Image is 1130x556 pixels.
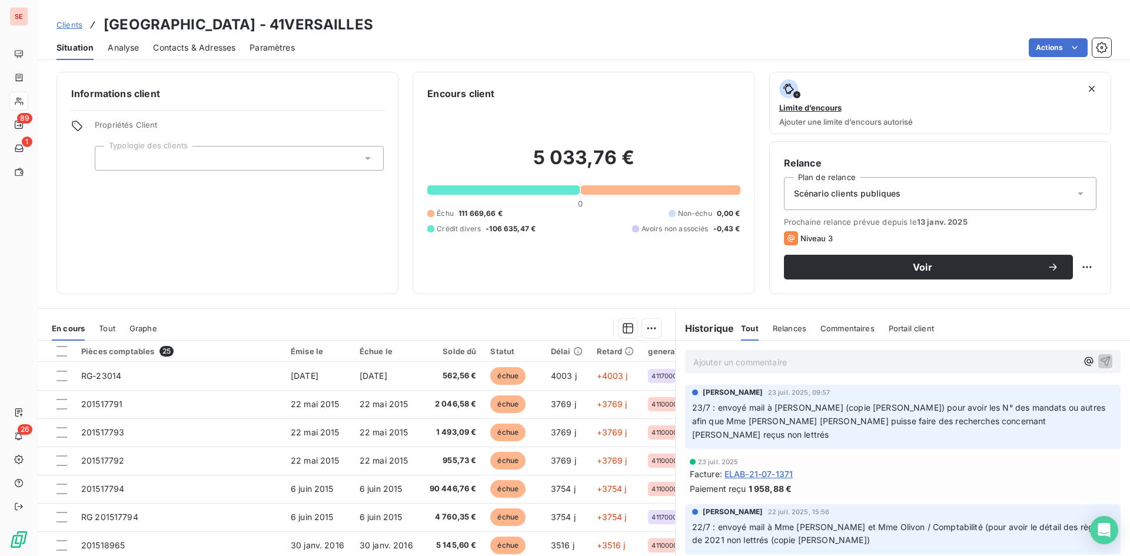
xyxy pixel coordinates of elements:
span: Tout [99,324,115,333]
span: 41100000 [652,457,682,464]
h6: Relance [784,156,1096,170]
span: 22 mai 2015 [291,427,340,437]
span: Limite d’encours [779,103,842,112]
span: Facture : [690,468,722,480]
span: 201518965 [81,540,125,550]
span: 3769 j [551,427,576,437]
span: [DATE] [360,371,387,381]
span: échue [490,508,526,526]
div: generalAccountId [648,347,717,356]
span: 23 juil. 2025, 09:57 [768,389,830,396]
span: Non-échu [678,208,712,219]
span: Situation [56,42,94,54]
span: 201517793 [81,427,124,437]
span: 1 493,09 € [428,427,477,438]
span: 41170000 [652,372,681,379]
div: Open Intercom Messenger [1090,516,1118,544]
span: échue [490,452,526,470]
span: Prochaine relance prévue depuis le [784,217,1096,227]
span: 89 [17,113,32,124]
span: Voir [798,262,1047,272]
span: RG-23014 [81,371,121,381]
span: [DATE] [291,371,318,381]
span: 3754 j [551,484,576,494]
span: 41100000 [652,401,682,408]
span: [PERSON_NAME] [703,387,763,398]
input: Ajouter une valeur [105,153,114,164]
h3: [GEOGRAPHIC_DATA] - 41VERSAILLES [104,14,373,35]
h2: 5 033,76 € [427,146,740,181]
span: -106 635,47 € [486,224,536,234]
span: 0,00 € [717,208,740,219]
span: échue [490,480,526,498]
button: Voir [784,255,1073,279]
span: 22/7 : envoyé mail à Mme [PERSON_NAME] et Mme Olivon / Comptabilité (pour avoir le détail des règ... [692,522,1105,545]
span: +3516 j [597,540,626,550]
span: +3754 j [597,512,627,522]
span: Crédit divers [437,224,481,234]
span: 5 145,60 € [428,540,477,551]
span: 3769 j [551,455,576,465]
span: Niveau 3 [800,234,833,243]
span: 22 mai 2015 [360,399,408,409]
span: 3769 j [551,399,576,409]
span: 6 juin 2015 [360,512,403,522]
span: -0,43 € [713,224,740,234]
span: 1 [22,136,32,147]
span: 201517791 [81,399,122,409]
span: 4003 j [551,371,577,381]
button: Actions [1029,38,1088,57]
span: 22 mai 2015 [360,455,408,465]
div: Solde dû [428,347,477,356]
span: 41100000 [652,542,682,549]
span: Analyse [108,42,139,54]
span: échue [490,424,526,441]
span: 562,56 € [428,370,477,382]
span: 955,73 € [428,455,477,467]
span: 201517794 [81,484,124,494]
h6: Historique [676,321,734,335]
span: 13 janv. 2025 [917,217,968,227]
span: ELAB-21-07-1371 [724,468,793,480]
div: Émise le [291,347,345,356]
span: 90 446,76 € [428,483,477,495]
span: 6 juin 2015 [360,484,403,494]
span: Clients [56,20,82,29]
div: Pièces comptables [81,346,277,357]
span: Paramètres [250,42,295,54]
span: échue [490,367,526,385]
span: 201517792 [81,455,124,465]
span: [PERSON_NAME] [703,507,763,517]
span: +3769 j [597,399,627,409]
img: Logo LeanPay [9,530,28,549]
span: 22 mai 2015 [360,427,408,437]
span: 25 [159,346,174,357]
div: Retard [597,347,634,356]
span: 30 janv. 2016 [360,540,413,550]
span: Paiement reçu [690,482,746,495]
span: 1 958,88 € [749,482,792,495]
a: Clients [56,19,82,31]
span: Scénario clients publiques [794,188,901,199]
span: 22 mai 2015 [291,399,340,409]
span: 23/7 : envoyé mail à [PERSON_NAME] (copie [PERSON_NAME]) pour avoir les N° des mandats ou autres ... [692,402,1108,440]
span: 41100000 [652,429,682,436]
div: Délai [551,347,583,356]
span: 23 juil. 2025 [698,458,739,465]
span: Portail client [889,324,934,333]
span: 22 mai 2015 [291,455,340,465]
span: Propriétés Client [95,120,384,136]
span: Graphe [129,324,157,333]
h6: Informations client [71,86,384,101]
span: +3769 j [597,427,627,437]
div: SE [9,7,28,26]
span: 3516 j [551,540,574,550]
span: 41170000 [652,514,681,521]
span: Ajouter une limite d’encours autorisé [779,117,913,126]
span: 0 [578,199,583,208]
span: Relances [773,324,806,333]
span: Échu [437,208,454,219]
span: 26 [18,424,32,435]
div: Statut [490,347,536,356]
span: 6 juin 2015 [291,512,334,522]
